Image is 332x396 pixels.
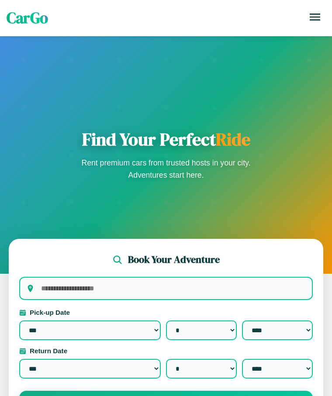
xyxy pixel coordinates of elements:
h2: Book Your Adventure [128,253,220,266]
p: Rent premium cars from trusted hosts in your city. Adventures start here. [79,157,253,181]
label: Pick-up Date [19,309,313,316]
label: Return Date [19,347,313,355]
span: CarGo [7,7,48,28]
h1: Find Your Perfect [79,129,253,150]
span: Ride [216,127,250,151]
